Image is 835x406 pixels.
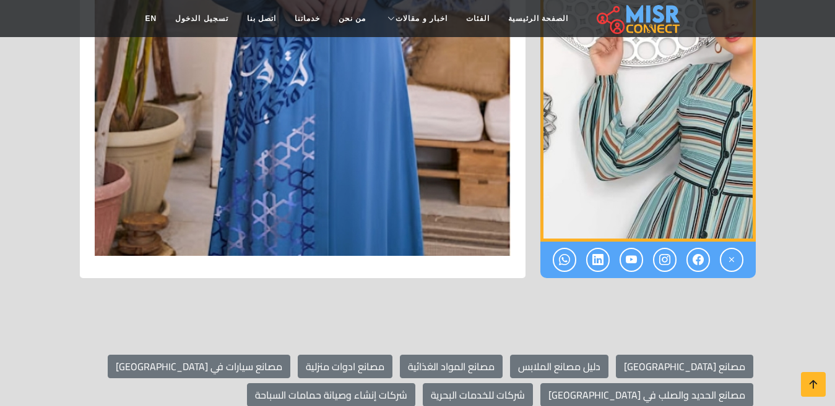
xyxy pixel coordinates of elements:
[285,7,329,30] a: خدماتنا
[329,7,375,30] a: من نحن
[166,7,237,30] a: تسجيل الدخول
[396,13,448,24] span: اخبار و مقالات
[375,7,457,30] a: اخبار و مقالات
[457,7,499,30] a: الفئات
[499,7,578,30] a: الصفحة الرئيسية
[298,355,392,378] a: مصانع ادوات منزلية
[136,7,167,30] a: EN
[108,355,290,378] a: مصانع سيارات في [GEOGRAPHIC_DATA]
[238,7,285,30] a: اتصل بنا
[616,355,753,378] a: مصانع [GEOGRAPHIC_DATA]
[510,355,608,378] a: دليل مصانع الملابس
[400,355,503,378] a: مصانع المواد الغذائية
[597,3,680,34] img: main.misr_connect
